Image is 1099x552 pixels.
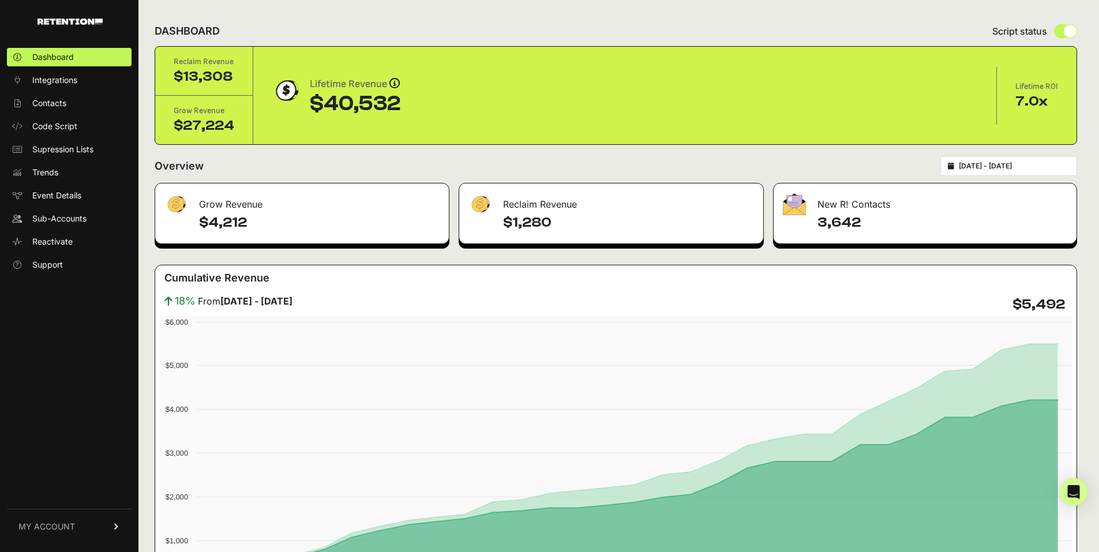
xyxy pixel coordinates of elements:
div: $27,224 [174,117,234,135]
div: Grow Revenue [155,183,449,218]
div: Lifetime ROI [1015,81,1058,92]
text: $3,000 [166,449,188,457]
span: From [198,294,292,308]
img: dollar-coin-05c43ed7efb7bc0c12610022525b4bbbb207c7efeef5aecc26f025e68dcafac9.png [272,76,301,105]
img: fa-dollar-13500eef13a19c4ab2b9ed9ad552e47b0d9fc28b02b83b90ba0e00f96d6372e9.png [164,193,187,216]
span: Event Details [32,190,81,201]
span: Support [32,259,63,271]
div: 7.0x [1015,92,1058,111]
span: MY ACCOUNT [18,521,75,532]
text: $5,000 [166,361,188,370]
span: Trends [32,167,58,178]
span: Reactivate [32,236,73,247]
img: Retention.com [37,18,103,25]
h4: 3,642 [817,213,1067,232]
span: Integrations [32,74,77,86]
h4: $5,492 [1012,295,1065,314]
div: Reclaim Revenue [174,56,234,67]
h2: DASHBOARD [155,23,220,39]
div: $40,532 [310,92,400,115]
img: fa-envelope-19ae18322b30453b285274b1b8af3d052b27d846a4fbe8435d1a52b978f639a2.png [783,193,806,215]
h3: Cumulative Revenue [164,270,269,286]
span: Supression Lists [32,144,93,155]
text: $1,000 [166,536,188,545]
a: Reactivate [7,232,132,251]
text: $6,000 [166,318,188,326]
span: 18% [175,293,196,309]
span: Sub-Accounts [32,213,87,224]
div: Lifetime Revenue [310,76,400,92]
span: Script status [992,24,1047,38]
div: $13,308 [174,67,234,86]
div: Grow Revenue [174,105,234,117]
a: Sub-Accounts [7,209,132,228]
text: $4,000 [166,405,188,414]
h4: $1,280 [503,213,754,232]
span: Contacts [32,97,66,109]
strong: [DATE] - [DATE] [220,295,292,307]
h4: $4,212 [199,213,440,232]
h2: Overview [155,158,204,174]
a: Integrations [7,71,132,89]
a: Contacts [7,94,132,112]
a: Trends [7,163,132,182]
a: Support [7,256,132,274]
a: Supression Lists [7,140,132,159]
div: New R! Contacts [774,183,1077,218]
span: Code Script [32,121,77,132]
div: Open Intercom Messenger [1060,478,1087,506]
a: Event Details [7,186,132,205]
div: Reclaim Revenue [459,183,763,218]
a: Code Script [7,117,132,136]
a: Dashboard [7,48,132,66]
a: MY ACCOUNT [7,509,132,544]
text: $2,000 [166,493,188,501]
span: Dashboard [32,51,74,63]
img: fa-dollar-13500eef13a19c4ab2b9ed9ad552e47b0d9fc28b02b83b90ba0e00f96d6372e9.png [468,193,492,216]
